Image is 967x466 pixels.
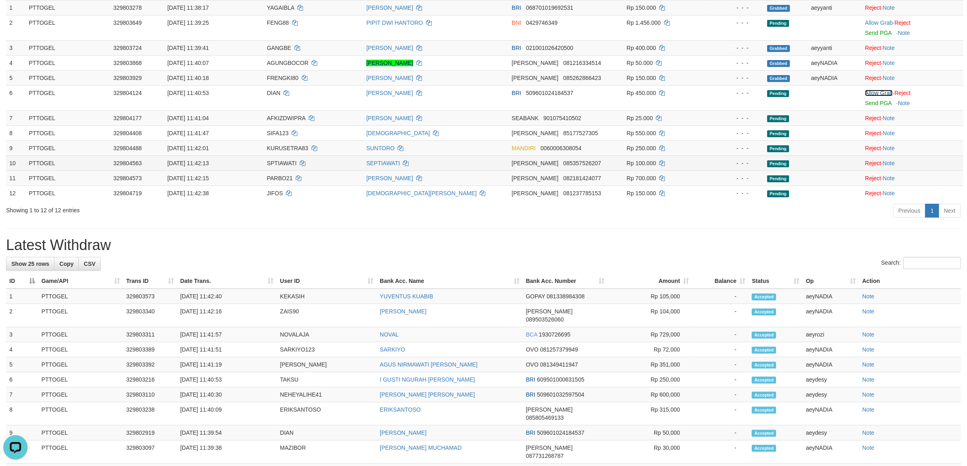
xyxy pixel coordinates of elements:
td: 6 [6,372,38,387]
td: [DATE] 11:41:51 [177,342,277,357]
span: BCA [526,331,537,338]
td: PTTOGEL [38,357,123,372]
div: - - - [711,159,761,167]
a: Note [862,406,874,413]
a: Copy [54,257,79,271]
span: Rp 25.000 [627,115,653,121]
a: ERIKSANTOSO [380,406,421,413]
a: Note [883,175,895,181]
span: KURUSETRA83 [267,145,308,151]
span: Rp 450.000 [627,90,656,96]
a: Note [862,429,874,436]
td: Rp 351,000 [608,357,692,372]
td: [DATE] 11:41:57 [177,327,277,342]
td: - [692,387,749,402]
a: CSV [78,257,101,271]
a: [PERSON_NAME] [366,175,413,181]
span: SEABANK [512,115,539,121]
input: Search: [903,257,961,269]
td: 329803392 [123,357,177,372]
span: YAGAIBLA [267,4,294,11]
td: 1 [6,289,38,304]
span: Pending [767,130,789,137]
span: Copy 085357526207 to clipboard [563,160,601,166]
span: Rp 400.000 [627,45,656,51]
td: - [692,304,749,327]
td: 11 [6,170,26,186]
span: GOPAY [526,293,545,300]
a: Allow Grab [865,90,893,96]
span: [DATE] 11:41:04 [167,115,209,121]
span: [DATE] 11:42:15 [167,175,209,181]
a: Reject [865,190,881,196]
a: Allow Grab [865,19,893,26]
td: 12 [6,186,26,201]
span: Copy 85177527305 to clipboard [563,130,598,136]
div: - - - [711,44,761,52]
span: Copy 081349411947 to clipboard [540,361,578,368]
td: · [862,155,963,170]
div: - - - [711,4,761,12]
td: aeydesy [803,387,859,402]
td: aeyNADIA [808,55,862,70]
td: 8 [6,125,26,140]
a: Note [883,190,895,196]
span: SPTIAWATI [267,160,296,166]
a: Note [883,60,895,66]
a: [PERSON_NAME] [380,308,426,315]
td: PTTOGEL [38,402,123,425]
span: Accepted [752,377,776,384]
a: Reject [865,130,881,136]
a: Note [883,45,895,51]
td: 3 [6,40,26,55]
a: Send PGA [865,100,891,106]
a: SUNTORO [366,145,395,151]
span: JIFOS [267,190,283,196]
td: PTTOGEL [26,186,110,201]
span: [DATE] 11:39:25 [167,19,209,26]
div: - - - [711,59,761,67]
h1: Latest Withdraw [6,237,961,253]
td: · [862,140,963,155]
a: Show 25 rows [6,257,54,271]
td: [DATE] 11:40:53 [177,372,277,387]
td: aeyNADIA [803,357,859,372]
span: 329804573 [113,175,142,181]
div: - - - [711,19,761,27]
td: 7 [6,387,38,402]
span: Accepted [752,392,776,399]
td: · [862,170,963,186]
a: Note [862,308,874,315]
td: KEKASIH [277,289,376,304]
a: Note [883,115,895,121]
td: 6 [6,85,26,110]
span: Rp 250.000 [627,145,656,151]
td: Rp 729,000 [608,327,692,342]
div: - - - [711,144,761,152]
span: Rp 150.000 [627,75,656,81]
a: [PERSON_NAME] [366,75,413,81]
td: PTTOGEL [38,304,123,327]
a: 1 [925,204,939,218]
td: PTTOGEL [26,155,110,170]
span: AFKIZDWIPRA [267,115,305,121]
span: Copy 609501000631505 to clipboard [537,376,584,383]
th: Op: activate to sort column ascending [803,274,859,289]
div: - - - [711,189,761,197]
a: [DEMOGRAPHIC_DATA] [366,130,430,136]
td: · [862,70,963,85]
span: Copy 082181424077 to clipboard [563,175,601,181]
span: Accepted [752,332,776,339]
span: CSV [84,261,95,267]
span: MANDIRI [512,145,536,151]
div: Showing 1 to 12 of 12 entries [6,203,397,214]
a: AGUS NIRMAWATI [PERSON_NAME] [380,361,478,368]
span: PARBO21 [267,175,293,181]
td: Rp 600,000 [608,387,692,402]
td: 3 [6,327,38,342]
span: 329803724 [113,45,142,51]
span: [PERSON_NAME] [512,160,558,166]
span: FRENGKI80 [267,75,299,81]
span: [DATE] 11:42:38 [167,190,209,196]
a: YUVENTUS KUABIB [380,293,433,300]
